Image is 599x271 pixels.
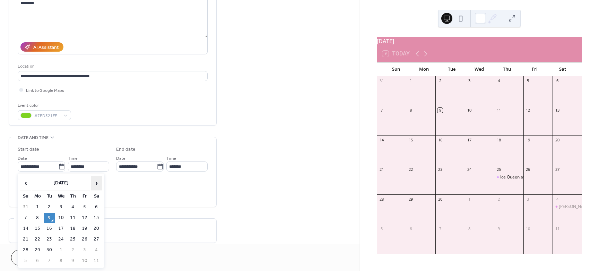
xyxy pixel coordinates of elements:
div: Mamie's Poppy Plates [553,204,582,210]
td: 16 [44,224,55,234]
div: 31 [379,78,384,84]
div: Sat [549,62,576,76]
span: ‹ [20,176,31,190]
div: [DATE] [377,37,582,45]
td: 21 [20,234,31,244]
button: Cancel [11,250,54,265]
div: 6 [555,78,560,84]
th: Su [20,191,31,201]
div: 3 [467,78,472,84]
td: 8 [32,213,43,223]
div: 16 [437,137,443,142]
td: 8 [55,256,67,266]
td: 22 [32,234,43,244]
div: 17 [467,137,472,142]
div: 10 [467,108,472,113]
div: 11 [496,108,501,113]
div: Thu [493,62,521,76]
td: 30 [44,245,55,255]
div: 22 [408,167,413,172]
div: 29 [408,196,413,202]
span: Date and time [18,134,49,141]
div: Event color [18,102,70,109]
td: 10 [79,256,90,266]
span: › [91,176,102,190]
div: 8 [408,108,413,113]
div: 5 [526,78,531,84]
span: Link to Google Maps [26,87,64,94]
div: 3 [526,196,531,202]
td: 23 [44,234,55,244]
td: 1 [32,202,43,212]
div: 15 [408,137,413,142]
td: 7 [20,213,31,223]
div: 10 [526,226,531,231]
div: 9 [496,226,501,231]
td: 17 [55,224,67,234]
span: Date [116,155,125,162]
div: 4 [555,196,560,202]
div: 2 [437,78,443,84]
td: 10 [55,213,67,223]
td: 20 [91,224,102,234]
td: 6 [91,202,102,212]
div: 13 [555,108,560,113]
td: 6 [32,256,43,266]
div: Ice Queen at [GEOGRAPHIC_DATA] CFA [500,174,576,180]
span: Date [18,155,27,162]
div: 18 [496,137,501,142]
td: 27 [91,234,102,244]
td: 7 [44,256,55,266]
div: 12 [526,108,531,113]
td: 4 [67,202,78,212]
td: 4 [91,245,102,255]
td: 11 [67,213,78,223]
div: 9 [437,108,443,113]
div: 7 [437,226,443,231]
div: 1 [467,196,472,202]
div: 11 [555,226,560,231]
td: 1 [55,245,67,255]
div: 14 [379,137,384,142]
div: 23 [437,167,443,172]
div: Sun [382,62,410,76]
td: 3 [79,245,90,255]
td: 24 [55,234,67,244]
div: AI Assistant [33,44,59,51]
div: 21 [379,167,384,172]
div: 20 [555,137,560,142]
span: Time [68,155,78,162]
th: [DATE] [32,176,90,191]
div: Fri [521,62,549,76]
td: 2 [67,245,78,255]
td: 2 [44,202,55,212]
td: 19 [79,224,90,234]
div: Start date [18,146,39,153]
div: 2 [496,196,501,202]
th: Fr [79,191,90,201]
div: 27 [555,167,560,172]
div: 1 [408,78,413,84]
td: 9 [44,213,55,223]
div: 5 [379,226,384,231]
div: End date [116,146,136,153]
div: Mon [410,62,438,76]
button: AI Assistant [20,42,63,52]
td: 12 [79,213,90,223]
td: 28 [20,245,31,255]
td: 9 [67,256,78,266]
div: 28 [379,196,384,202]
th: Tu [44,191,55,201]
td: 18 [67,224,78,234]
th: Mo [32,191,43,201]
td: 14 [20,224,31,234]
div: 25 [496,167,501,172]
div: 4 [496,78,501,84]
th: Sa [91,191,102,201]
div: 19 [526,137,531,142]
td: 13 [91,213,102,223]
td: 31 [20,202,31,212]
div: 7 [379,108,384,113]
div: Wed [466,62,493,76]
